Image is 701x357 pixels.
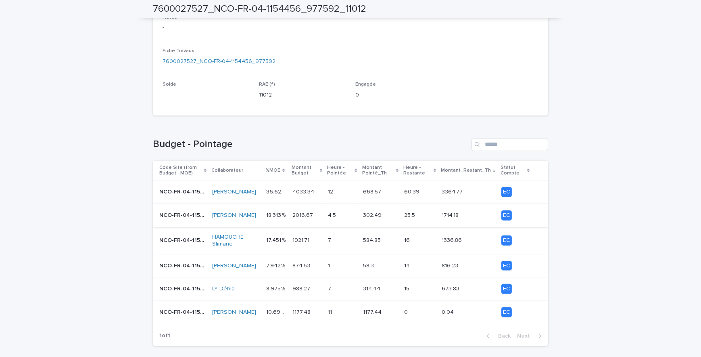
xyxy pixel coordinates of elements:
p: - [163,23,538,32]
button: Back [480,332,514,340]
p: 816.23 [442,261,460,269]
p: Statut Compte [501,163,525,178]
span: Solde [163,82,176,87]
p: Montant_Restant_Th [441,166,491,175]
h1: Budget - Pointage [153,139,468,150]
p: NCO-FR-04-1154456 [159,235,207,244]
button: Next [514,332,548,340]
span: Next [517,333,535,339]
p: 1921.71 [292,235,311,244]
p: 7.942 % [266,261,287,269]
p: 10.693 % [266,307,288,316]
span: Engagée [355,82,376,87]
p: 18.313 % [266,210,287,219]
a: LY Déhia [212,286,235,292]
p: 1336.86 [442,235,463,244]
p: 60.39 [404,187,421,195]
span: Fiche Travaux [163,48,194,53]
p: 1 of 1 [153,326,177,346]
p: 673.83 [442,284,461,292]
p: 7 [328,235,333,244]
p: 1177.48 [292,307,312,316]
p: 0 [404,307,409,316]
p: 668.57 [363,187,383,195]
p: NCO-FR-04-1154456 [159,210,207,219]
p: 314.44 [363,284,382,292]
div: EC [501,187,512,197]
input: Search [472,138,548,151]
p: 1 [328,261,332,269]
p: 988.27 [292,284,312,292]
p: 584.85 [363,235,382,244]
p: %MOE [265,166,280,175]
p: Collaborateur [211,166,243,175]
p: 8.975 % [266,284,287,292]
p: Code Site (from Budget - MOE) [159,163,202,178]
div: EC [501,261,512,271]
p: Heure - Pointée [327,163,353,178]
p: 0 [355,91,442,99]
div: EC [501,307,512,317]
a: [PERSON_NAME] [212,189,256,195]
div: EC [501,284,512,294]
tr: NCO-FR-04-1154456NCO-FR-04-1154456 HAMOUCHE Slimane 17.451 %17.451 % 1921.711921.71 77 584.85584.... [153,227,548,254]
p: 17.451 % [266,235,287,244]
p: 12 [328,187,335,195]
p: 874.53 [292,261,312,269]
p: 11 [328,307,334,316]
p: 1177.44 [363,307,383,316]
tr: NCO-FR-04-1154456NCO-FR-04-1154456 [PERSON_NAME] 10.693 %10.693 % 1177.481177.48 1111 1177.441177... [153,301,548,324]
p: Montant Budget [292,163,318,178]
a: HAMOUCHE Slimane [212,234,259,248]
tr: NCO-FR-04-1154456NCO-FR-04-1154456 [PERSON_NAME] 7.942 %7.942 % 874.53874.53 11 58.358.3 1414 816... [153,254,548,277]
p: 11012 [259,91,346,99]
div: EC [501,235,512,246]
p: 15 [404,284,411,292]
a: [PERSON_NAME] [212,309,256,316]
p: 302.49 [363,210,383,219]
p: NCO-FR-04-1154456 [159,307,207,316]
p: 2016.67 [292,210,315,219]
tr: NCO-FR-04-1154456NCO-FR-04-1154456 LY Déhia 8.975 %8.975 % 988.27988.27 77 314.44314.44 1515 673.... [153,277,548,301]
p: 4033.34 [292,187,316,195]
span: RAE (f) [259,82,275,87]
p: NCO-FR-04-1154456 [159,187,207,195]
p: 1714.18 [442,210,460,219]
p: 14 [404,261,411,269]
p: Montant Pointé_Th [362,163,394,178]
span: Back [493,333,511,339]
p: 36.627 % [266,187,288,195]
p: - [163,91,249,99]
p: 16 [404,235,411,244]
a: 7600027527_NCO-FR-04-1154456_977592 [163,57,275,66]
a: [PERSON_NAME] [212,212,256,219]
p: NCO-FR-04-1154456 [159,284,207,292]
p: 25.5 [404,210,417,219]
p: NCO-FR-04-1154456 [159,261,207,269]
p: 4.5 [328,210,338,219]
tr: NCO-FR-04-1154456NCO-FR-04-1154456 [PERSON_NAME] 36.627 %36.627 % 4033.344033.34 1212 668.57668.5... [153,181,548,204]
p: Heure - Restante [403,163,432,178]
p: 7 [328,284,333,292]
tr: NCO-FR-04-1154456NCO-FR-04-1154456 [PERSON_NAME] 18.313 %18.313 % 2016.672016.67 4.54.5 302.49302... [153,204,548,227]
p: 3364.77 [442,187,464,195]
span: Notes [163,15,177,20]
p: 58.3 [363,261,376,269]
h2: 7600027527_NCO-FR-04-1154456_977592_11012 [153,3,366,15]
div: EC [501,210,512,220]
a: [PERSON_NAME] [212,262,256,269]
p: 0.04 [442,307,455,316]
